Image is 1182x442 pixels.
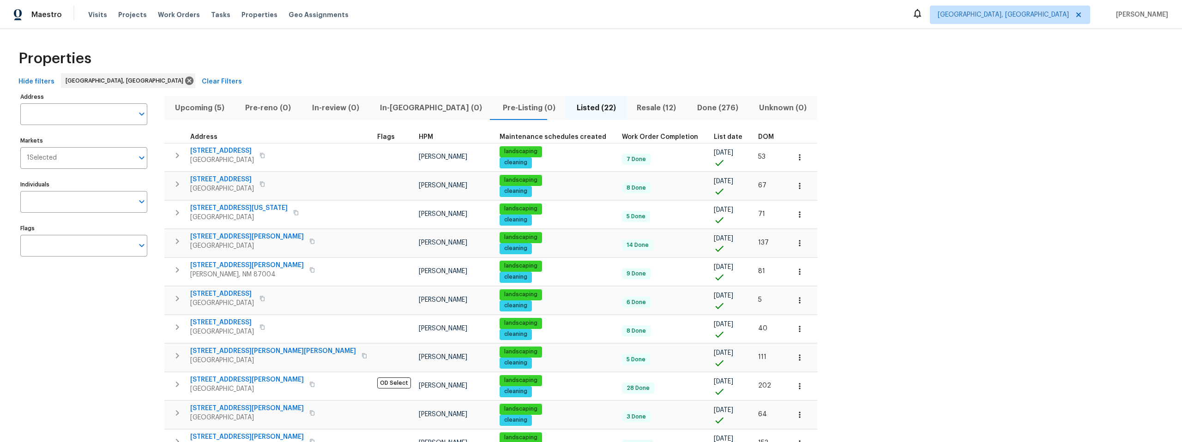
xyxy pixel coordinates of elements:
label: Address [20,94,147,100]
span: [DATE] [714,178,733,185]
span: 137 [758,239,769,246]
span: [PERSON_NAME] [419,268,467,275]
span: Pre-reno (0) [240,102,295,114]
span: [DATE] [714,436,733,442]
span: [STREET_ADDRESS][US_STATE] [190,203,288,213]
span: Maintenance schedules created [500,134,606,140]
span: [STREET_ADDRESS][PERSON_NAME][PERSON_NAME] [190,346,356,356]
span: [DATE] [714,149,733,156]
span: cleaning [501,159,531,167]
span: 40 [758,325,767,332]
span: Address [190,134,217,140]
span: 5 [758,297,762,303]
span: Projects [118,10,147,19]
button: Open [135,239,148,252]
span: Pre-Listing (0) [498,102,561,114]
span: [PERSON_NAME] [419,382,467,389]
span: [GEOGRAPHIC_DATA] [190,155,254,165]
span: Properties [241,10,277,19]
span: [DATE] [714,350,733,356]
span: Tasks [211,12,230,18]
span: [PERSON_NAME] [419,297,467,303]
button: Open [135,151,148,164]
span: Done (276) [692,102,743,114]
span: 14 Done [623,241,652,249]
span: cleaning [501,245,531,252]
span: In-[GEOGRAPHIC_DATA] (0) [375,102,487,114]
span: cleaning [501,187,531,195]
span: [PERSON_NAME] [419,411,467,418]
span: landscaping [501,233,541,241]
span: Geo Assignments [289,10,349,19]
span: landscaping [501,176,541,184]
span: [STREET_ADDRESS][PERSON_NAME] [190,261,304,270]
span: [DATE] [714,264,733,270]
span: [GEOGRAPHIC_DATA] [190,413,304,422]
span: landscaping [501,291,541,299]
span: cleaning [501,273,531,281]
span: [PERSON_NAME] [419,211,467,217]
span: [STREET_ADDRESS] [190,289,254,299]
span: 3 Done [623,413,650,421]
span: [DATE] [714,378,733,385]
span: In-review (0) [307,102,364,114]
span: landscaping [501,205,541,213]
span: OD Select [377,377,411,388]
span: 6 Done [623,299,650,306]
span: [GEOGRAPHIC_DATA], [GEOGRAPHIC_DATA] [938,10,1069,19]
span: [GEOGRAPHIC_DATA] [190,241,304,251]
span: 1 Selected [27,154,57,162]
span: [PERSON_NAME] [1112,10,1168,19]
span: Maestro [31,10,62,19]
span: Hide filters [18,76,54,88]
span: 9 Done [623,270,650,278]
span: 8 Done [623,184,650,192]
span: cleaning [501,330,531,338]
span: [PERSON_NAME] [419,325,467,332]
span: 81 [758,268,765,275]
span: cleaning [501,302,531,310]
span: 28 Done [623,384,653,392]
span: [STREET_ADDRESS][PERSON_NAME] [190,232,304,241]
span: Work Order Completion [622,134,698,140]
span: [STREET_ADDRESS] [190,175,254,184]
span: 202 [758,382,771,389]
span: cleaning [501,388,531,395]
span: 64 [758,411,767,418]
span: 5 Done [623,356,649,364]
span: [STREET_ADDRESS] [190,146,254,155]
button: Open [135,108,148,120]
span: Upcoming (5) [170,102,229,114]
span: [GEOGRAPHIC_DATA] [190,184,254,193]
span: landscaping [501,376,541,384]
span: 67 [758,182,766,189]
span: Properties [18,54,91,63]
label: Flags [20,226,147,231]
span: Resale (12) [632,102,681,114]
span: landscaping [501,348,541,356]
span: 71 [758,211,765,217]
label: Markets [20,138,147,143]
span: [GEOGRAPHIC_DATA] [190,356,356,365]
span: 8 Done [623,327,650,335]
span: [STREET_ADDRESS] [190,318,254,327]
span: cleaning [501,416,531,424]
span: [GEOGRAPHIC_DATA] [190,213,288,222]
button: Clear Filters [198,73,246,90]
span: Clear Filters [202,76,242,88]
span: [STREET_ADDRESS][PERSON_NAME] [190,432,304,442]
span: 7 Done [623,155,650,163]
span: Visits [88,10,107,19]
span: landscaping [501,319,541,327]
span: landscaping [501,405,541,413]
label: Individuals [20,182,147,187]
span: [DATE] [714,207,733,213]
span: [DATE] [714,407,733,413]
span: landscaping [501,434,541,442]
span: 111 [758,354,766,360]
span: HPM [419,134,433,140]
span: [PERSON_NAME] [419,354,467,360]
span: landscaping [501,262,541,270]
span: DOM [758,134,774,140]
span: [DATE] [714,321,733,328]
